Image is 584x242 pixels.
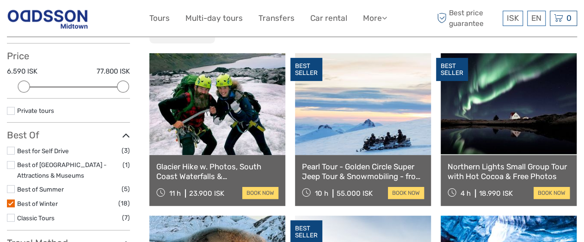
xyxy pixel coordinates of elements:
[106,14,117,25] button: Open LiveChat chat widget
[17,147,69,155] a: Best for Self Drive
[363,12,387,25] a: More
[97,67,130,76] label: 77.800 ISK
[149,12,170,25] a: Tours
[122,145,130,156] span: (3)
[479,189,513,198] div: 18.990 ISK
[534,187,570,199] a: book now
[17,107,54,114] a: Private tours
[388,187,424,199] a: book now
[7,130,130,141] h3: Best Of
[461,189,471,198] span: 4 h
[7,67,37,76] label: 6.590 ISK
[17,186,64,193] a: Best of Summer
[527,11,546,26] div: EN
[436,58,468,81] div: BEST SELLER
[337,189,373,198] div: 55.000 ISK
[315,189,328,198] span: 10 h
[13,16,105,24] p: We're away right now. Please check back later!
[290,58,322,81] div: BEST SELLER
[122,212,130,223] span: (7)
[189,189,224,198] div: 23.900 ISK
[302,162,424,181] a: Pearl Tour - Golden Circle Super Jeep Tour & Snowmobiling - from [GEOGRAPHIC_DATA]
[123,160,130,170] span: (1)
[17,200,58,207] a: Best of Winter
[242,187,278,199] a: book now
[17,214,55,222] a: Classic Tours
[507,13,519,23] span: ISK
[448,162,570,181] a: Northern Lights Small Group Tour with Hot Cocoa & Free Photos
[169,189,181,198] span: 11 h
[310,12,347,25] a: Car rental
[565,13,573,23] span: 0
[7,50,130,62] h3: Price
[435,8,500,28] span: Best price guarantee
[156,162,278,181] a: Glacier Hike w. Photos, South Coast Waterfalls & [GEOGRAPHIC_DATA]
[7,7,88,30] img: Reykjavik Residence
[258,12,295,25] a: Transfers
[17,161,107,179] a: Best of [GEOGRAPHIC_DATA] - Attractions & Museums
[185,12,243,25] a: Multi-day tours
[122,184,130,194] span: (5)
[118,198,130,209] span: (18)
